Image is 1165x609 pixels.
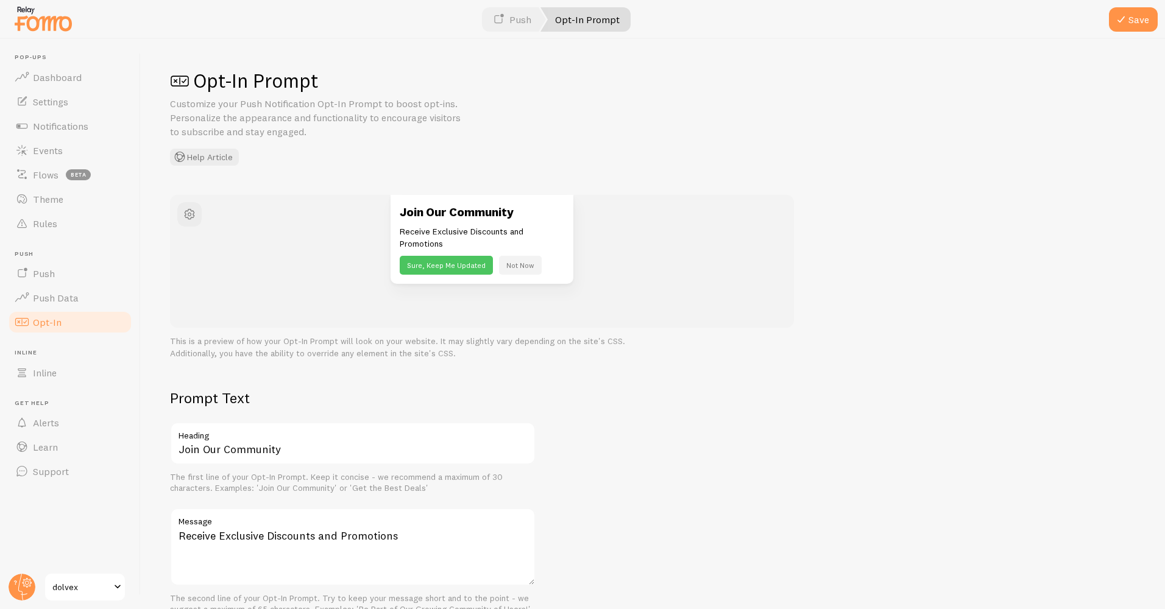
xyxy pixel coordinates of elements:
button: Not Now [499,256,542,275]
button: Help Article [170,149,239,166]
span: beta [66,169,91,180]
label: Message [170,508,536,529]
div: The first line of your Opt-In Prompt. Keep it concise - we recommend a maximum of 30 characters. ... [170,472,536,493]
a: Opt-In [7,310,133,334]
span: Alerts [33,417,59,429]
a: Alerts [7,410,133,435]
span: Pop-ups [15,54,133,62]
a: Dashboard [7,65,133,90]
span: Support [33,465,69,477]
span: dolvex [52,580,110,594]
a: Notifications [7,114,133,138]
h3: Join Our Community [400,204,564,220]
span: Notifications [33,120,88,132]
h1: Opt-In Prompt [170,68,1136,93]
span: Push [33,267,55,280]
button: Sure, Keep Me Updated [400,256,493,275]
span: Rules [33,217,57,230]
a: Rules [7,211,133,236]
a: Support [7,459,133,484]
p: This is a preview of how your Opt-In Prompt will look on your website. It may slightly vary depen... [170,335,794,359]
a: Inline [7,361,133,385]
span: Dashboard [33,71,82,83]
p: Customize your Push Notification Opt-In Prompt to boost opt-ins. Personalize the appearance and f... [170,97,462,139]
span: Theme [33,193,63,205]
span: Get Help [15,400,133,407]
span: Push [15,250,133,258]
a: Flows beta [7,163,133,187]
a: Push Data [7,286,133,310]
a: Settings [7,90,133,114]
a: Learn [7,435,133,459]
span: Settings [33,96,68,108]
span: Events [33,144,63,157]
a: Push [7,261,133,286]
span: Inline [33,367,57,379]
label: Heading [170,422,536,443]
h2: Prompt Text [170,389,536,407]
span: Learn [33,441,58,453]
span: Inline [15,349,133,357]
img: fomo-relay-logo-orange.svg [13,3,74,34]
span: Flows [33,169,58,181]
a: Events [7,138,133,163]
a: dolvex [44,572,126,602]
span: Opt-In [33,316,62,328]
span: Push Data [33,292,79,304]
a: Theme [7,187,133,211]
p: Receive Exclusive Discounts and Promotions [400,225,564,250]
